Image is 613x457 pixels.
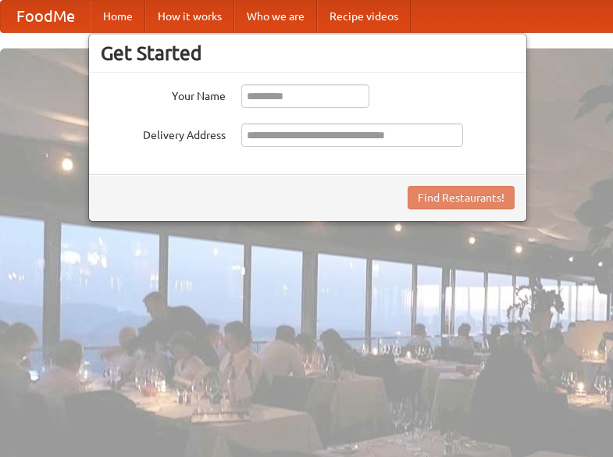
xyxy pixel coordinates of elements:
[234,1,317,32] a: Who we are
[1,1,91,32] a: FoodMe
[317,1,411,32] a: Recipe videos
[101,41,515,65] h3: Get Started
[101,84,226,104] label: Your Name
[145,1,234,32] a: How it works
[91,1,145,32] a: Home
[408,186,515,209] button: Find Restaurants!
[101,123,226,143] label: Delivery Address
